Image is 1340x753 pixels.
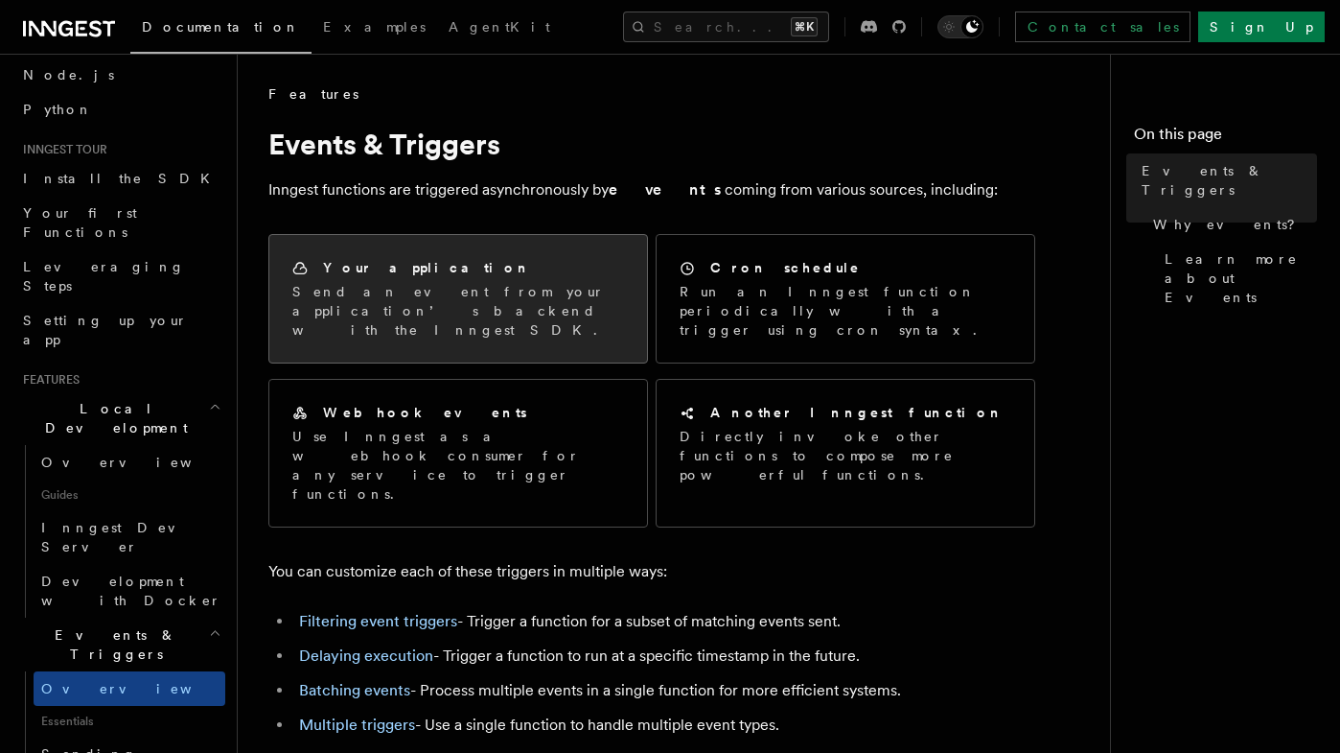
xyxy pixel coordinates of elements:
a: Node.js [15,58,225,92]
a: Another Inngest functionDirectly invoke other functions to compose more powerful functions. [656,379,1035,528]
a: Install the SDK [15,161,225,196]
span: Setting up your app [23,313,188,347]
a: Leveraging Steps [15,249,225,303]
a: Documentation [130,6,312,54]
a: Sign Up [1198,12,1325,42]
a: Multiple triggers [299,716,415,734]
h1: Events & Triggers [268,127,1035,161]
a: Examples [312,6,437,52]
a: Learn more about Events [1157,242,1317,315]
h4: On this page [1134,123,1317,153]
p: Directly invoke other functions to compose more powerful functions. [680,427,1011,484]
span: Inngest tour [15,142,107,157]
span: Events & Triggers [1142,161,1317,200]
a: Development with Docker [34,564,225,618]
p: Inngest functions are triggered asynchronously by coming from various sources, including: [268,176,1035,203]
a: Cron scheduleRun an Inngest function periodically with a trigger using cron syntax. [656,234,1035,364]
span: Local Development [15,399,209,437]
button: Events & Triggers [15,618,225,671]
a: Overview [34,445,225,480]
span: Your first Functions [23,205,137,240]
h2: Webhook events [323,403,527,422]
kbd: ⌘K [791,17,818,36]
button: Search...⌘K [623,12,829,42]
span: Leveraging Steps [23,259,185,294]
button: Local Development [15,391,225,445]
h2: Another Inngest function [710,403,1004,422]
h2: Your application [323,258,531,277]
span: Learn more about Events [1165,249,1317,307]
a: Contact sales [1015,12,1190,42]
a: Python [15,92,225,127]
span: Features [15,372,80,388]
a: Why events? [1145,207,1317,242]
a: Webhook eventsUse Inngest as a webhook consumer for any service to trigger functions. [268,379,648,528]
a: Your first Functions [15,196,225,249]
li: - Trigger a function for a subset of matching events sent. [293,608,1035,635]
span: Overview [41,455,239,470]
button: Toggle dark mode [937,15,983,38]
strong: events [609,180,725,199]
span: Why events? [1153,215,1308,234]
a: Inngest Dev Server [34,510,225,564]
span: Features [268,84,358,104]
span: Node.js [23,67,114,82]
a: Delaying execution [299,647,433,665]
span: Overview [41,681,239,696]
a: Your applicationSend an event from your application’s backend with the Inngest SDK. [268,234,648,364]
li: - Process multiple events in a single function for more efficient systems. [293,677,1035,704]
p: You can customize each of these triggers in multiple ways: [268,558,1035,585]
a: AgentKit [437,6,562,52]
span: Examples [323,19,426,35]
p: Send an event from your application’s backend with the Inngest SDK. [292,282,624,340]
a: Batching events [299,681,410,699]
span: Inngest Dev Server [41,520,205,554]
span: Essentials [34,706,225,737]
h2: Cron schedule [710,258,861,277]
span: Events & Triggers [15,625,209,664]
li: - Use a single function to handle multiple event types. [293,712,1035,739]
span: Development with Docker [41,574,221,608]
li: - Trigger a function to run at a specific timestamp in the future. [293,643,1035,670]
span: Install the SDK [23,171,221,186]
p: Run an Inngest function periodically with a trigger using cron syntax. [680,282,1011,340]
span: Documentation [142,19,300,35]
span: Guides [34,480,225,510]
a: Setting up your app [15,303,225,357]
div: Local Development [15,445,225,618]
a: Filtering event triggers [299,612,457,630]
span: Python [23,102,93,117]
a: Overview [34,671,225,706]
p: Use Inngest as a webhook consumer for any service to trigger functions. [292,427,624,504]
a: Events & Triggers [1134,153,1317,207]
span: AgentKit [449,19,550,35]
